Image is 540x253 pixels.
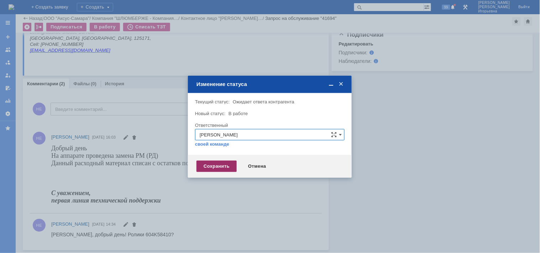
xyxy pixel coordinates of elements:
[195,141,229,147] a: своей команде
[195,123,343,128] div: Ответственный
[229,111,248,116] span: В работе
[233,99,294,104] span: Ожидает ответа контрагента
[327,81,335,87] span: Свернуть (Ctrl + M)
[196,81,345,87] div: Изменение статуса
[337,81,345,87] span: Закрыть
[195,99,230,104] label: Текущий статус:
[195,111,226,116] label: Новый статус:
[331,132,337,138] span: Сложная форма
